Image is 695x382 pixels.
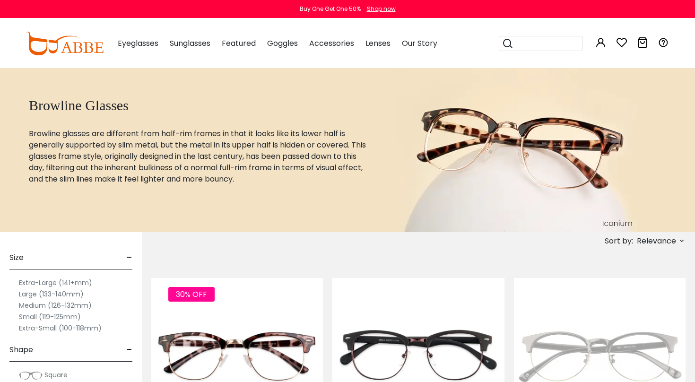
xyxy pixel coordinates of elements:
[309,38,354,49] span: Accessories
[397,67,637,232] img: browline glasses
[19,288,84,300] label: Large (133-140mm)
[126,246,132,269] span: -
[9,339,33,361] span: Shape
[19,322,102,334] label: Extra-Small (100-118mm)
[29,128,373,185] p: Browline glasses are different from half-rim frames in that it looks like its lower half is gener...
[44,370,68,380] span: Square
[300,5,361,13] div: Buy One Get One 50%
[118,38,158,49] span: Eyeglasses
[19,311,81,322] label: Small (119-125mm)
[362,5,396,13] a: Shop now
[29,97,373,114] h1: Browline Glasses
[19,277,92,288] label: Extra-Large (141+mm)
[222,38,256,49] span: Featured
[402,38,437,49] span: Our Story
[19,300,92,311] label: Medium (126-132mm)
[605,235,633,246] span: Sort by:
[170,38,210,49] span: Sunglasses
[9,246,24,269] span: Size
[365,38,391,49] span: Lenses
[367,5,396,13] div: Shop now
[26,32,104,55] img: abbeglasses.com
[267,38,298,49] span: Goggles
[168,287,215,302] span: 30% OFF
[637,233,676,250] span: Relevance
[126,339,132,361] span: -
[19,371,43,380] img: Square.png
